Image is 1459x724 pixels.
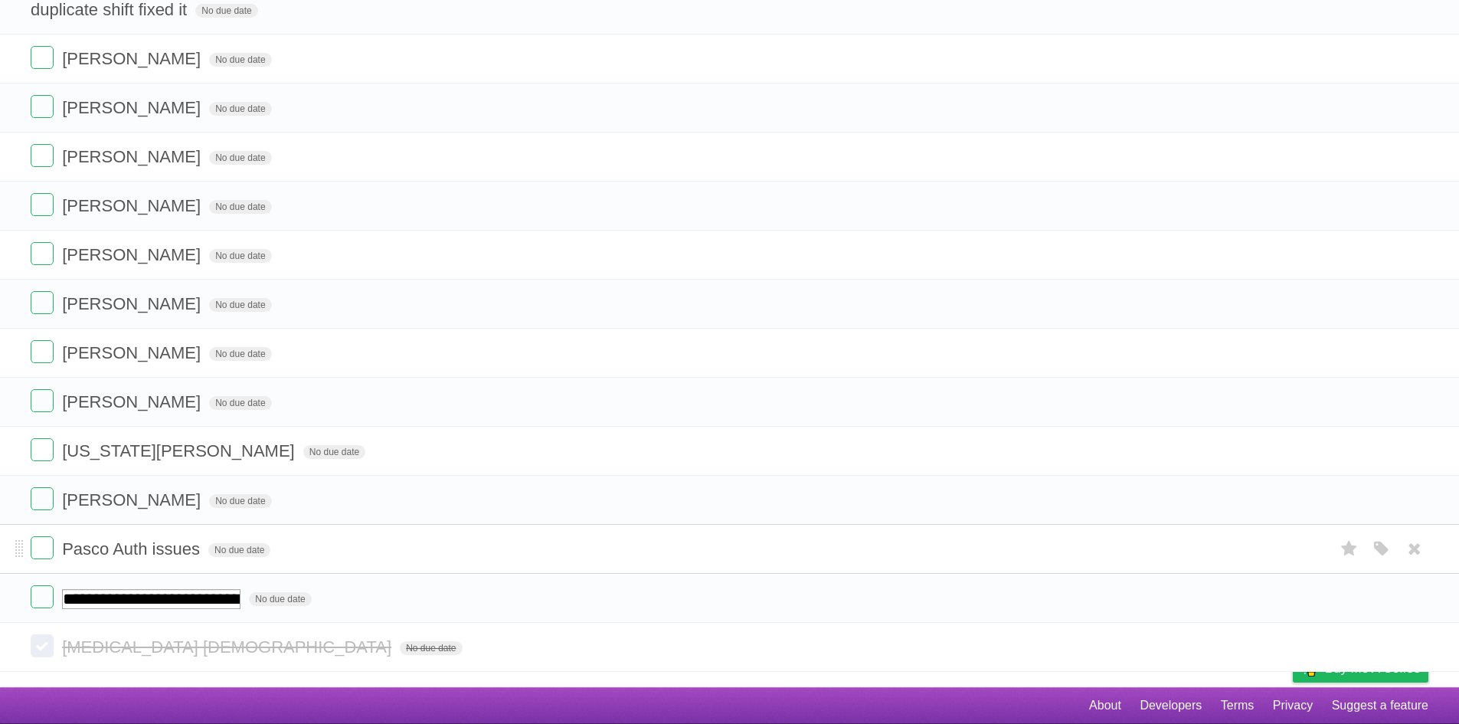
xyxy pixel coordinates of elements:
label: Done [31,487,54,510]
span: No due date [208,543,270,557]
span: No due date [209,249,271,263]
label: Done [31,46,54,69]
label: Done [31,536,54,559]
label: Done [31,340,54,363]
span: No due date [303,445,365,459]
label: Done [31,242,54,265]
span: [MEDICAL_DATA] [DEMOGRAPHIC_DATA] [62,637,395,657]
span: [PERSON_NAME] [62,294,204,313]
span: [PERSON_NAME] [62,343,204,362]
span: No due date [209,396,271,410]
span: [PERSON_NAME] [62,196,204,215]
a: About [1089,691,1121,720]
span: Pasco Auth issues [62,539,204,559]
label: Done [31,634,54,657]
span: No due date [209,494,271,508]
label: Done [31,291,54,314]
a: Developers [1140,691,1202,720]
span: No due date [209,102,271,116]
a: Terms [1221,691,1255,720]
span: [PERSON_NAME] [62,98,204,117]
a: Suggest a feature [1332,691,1428,720]
span: No due date [209,298,271,312]
span: No due date [195,4,257,18]
label: Done [31,585,54,608]
span: No due date [249,592,311,606]
span: No due date [209,53,271,67]
label: Done [31,193,54,216]
label: Done [31,438,54,461]
span: [US_STATE][PERSON_NAME] [62,441,299,460]
a: Privacy [1273,691,1313,720]
span: [PERSON_NAME] [62,147,204,166]
label: Done [31,144,54,167]
label: Star task [1335,536,1364,562]
span: No due date [209,151,271,165]
span: [PERSON_NAME] [62,392,204,411]
span: [PERSON_NAME] [62,49,204,68]
label: Done [31,95,54,118]
span: Buy me a coffee [1325,655,1421,682]
label: Done [31,389,54,412]
span: [PERSON_NAME] [62,245,204,264]
span: No due date [209,347,271,361]
span: No due date [400,641,462,655]
span: [PERSON_NAME] [62,490,204,509]
span: No due date [209,200,271,214]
